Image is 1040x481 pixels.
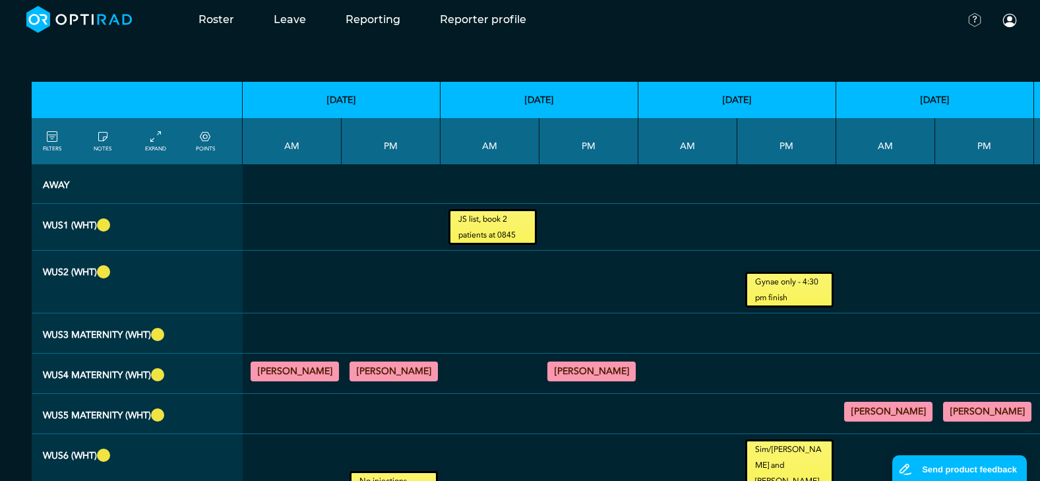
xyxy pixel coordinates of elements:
div: US Obstetric 13:00 - 16:20 [943,402,1031,422]
th: [DATE] [243,82,441,118]
img: brand-opti-rad-logos-blue-and-white-d2f68631ba2948856bd03f2d395fb146ddc8fb01b4b6e9315ea85fa773367... [26,6,133,33]
th: AM [638,118,737,164]
th: WUS2 (WHT) [32,251,243,313]
div: US Obstetric 08:10 - 12:00 [844,402,933,422]
th: [DATE] [836,82,1034,118]
th: Away [32,164,243,204]
a: show/hide notes [94,129,111,153]
div: US Obstetric 08:10 - 12:00 [251,362,339,381]
small: Gynae only - 4:30 pm finish [747,274,832,305]
summary: [PERSON_NAME] [549,364,634,379]
a: collapse/expand entries [145,129,166,153]
th: AM [836,118,935,164]
th: PM [935,118,1034,164]
th: AM [441,118,539,164]
th: AM [243,118,342,164]
summary: [PERSON_NAME] [945,404,1029,420]
summary: [PERSON_NAME] [253,364,337,379]
div: US Obstetric 13:00 - 16:20 [350,362,438,381]
div: US Obstetric 13:00 - 16:20 [547,362,636,381]
th: PM [342,118,441,164]
summary: [PERSON_NAME] [352,364,436,379]
summary: [PERSON_NAME] [846,404,931,420]
a: FILTERS [43,129,61,153]
th: PM [539,118,638,164]
th: PM [737,118,836,164]
a: collapse/expand expected points [196,129,215,153]
th: [DATE] [638,82,836,118]
th: WUS3 Maternity (WHT) [32,313,243,354]
small: JS list, book 2 patients at 0845 [450,211,535,243]
th: [DATE] [441,82,638,118]
th: WUS5 Maternity (WHT) [32,394,243,434]
th: WUS4 Maternity (WHT) [32,354,243,394]
th: WUS1 (WHT) [32,204,243,251]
